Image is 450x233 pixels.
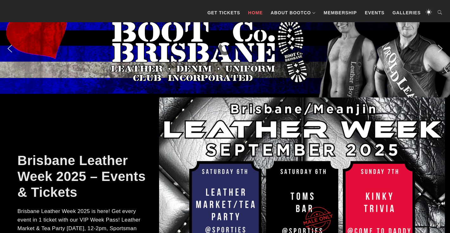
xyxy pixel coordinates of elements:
[204,3,243,22] a: GET TICKETS
[362,3,388,22] a: Events
[245,3,266,22] a: Home
[320,3,360,22] a: Membership
[17,153,146,200] a: Brisbane Leather Week 2025 – Events & Tickets
[267,3,319,22] a: About BootCo
[389,3,424,22] a: Galleries
[436,212,441,228] strong: Scroll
